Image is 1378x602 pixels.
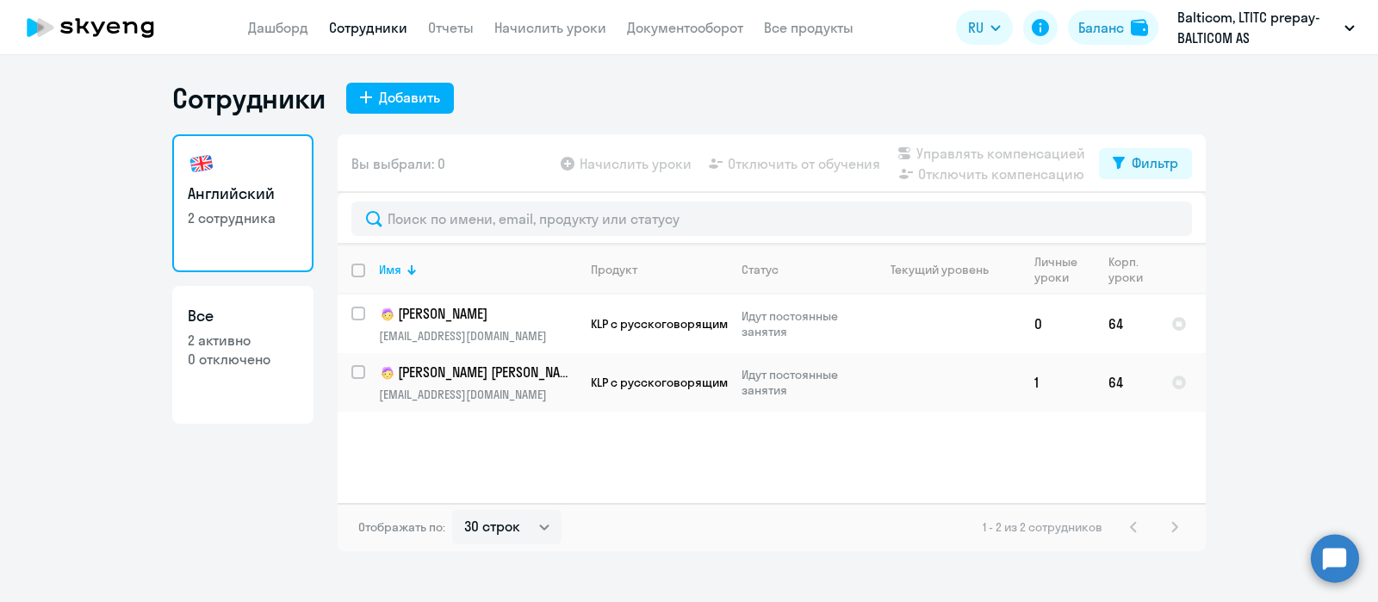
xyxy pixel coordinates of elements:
[1034,254,1078,285] div: Личные уроки
[1169,7,1363,48] button: Balticom, LTITC prepay-BALTICOM AS
[428,19,474,36] a: Отчеты
[248,19,308,36] a: Дашборд
[742,262,860,277] div: Статус
[358,519,445,535] span: Отображать по:
[379,262,401,277] div: Имя
[627,19,743,36] a: Документооборот
[742,367,860,398] p: Идут постоянные занятия
[742,308,860,339] p: Идут постоянные занятия
[379,387,576,402] p: [EMAIL_ADDRESS][DOMAIN_NAME]
[1078,17,1124,38] div: Баланс
[379,304,574,325] p: [PERSON_NAME]
[172,134,313,272] a: Английский2 сотрудника
[1095,295,1158,353] td: 64
[591,262,727,277] div: Продукт
[351,202,1192,236] input: Поиск по имени, email, продукту или статусу
[1108,254,1157,285] div: Корп. уроки
[188,150,215,177] img: english
[891,262,989,277] div: Текущий уровень
[956,10,1013,45] button: RU
[188,208,298,227] p: 2 сотрудника
[379,364,396,382] img: child
[351,153,445,174] span: Вы выбрали: 0
[379,363,576,383] a: child[PERSON_NAME] [PERSON_NAME]
[188,350,298,369] p: 0 отключено
[379,328,576,344] p: [EMAIL_ADDRESS][DOMAIN_NAME]
[1108,254,1143,285] div: Корп. уроки
[494,19,606,36] a: Начислить уроки
[1021,353,1095,412] td: 1
[591,316,828,332] span: KLP с русскоговорящим преподавателем
[346,83,454,114] button: Добавить
[591,375,828,390] span: KLP с русскоговорящим преподавателем
[379,306,396,323] img: child
[1131,19,1148,36] img: balance
[1099,148,1192,179] button: Фильтр
[1095,353,1158,412] td: 64
[188,331,298,350] p: 2 активно
[764,19,853,36] a: Все продукты
[379,87,440,108] div: Добавить
[329,19,407,36] a: Сотрудники
[379,363,574,383] p: [PERSON_NAME] [PERSON_NAME]
[591,262,637,277] div: Продукт
[983,519,1102,535] span: 1 - 2 из 2 сотрудников
[379,304,576,325] a: child[PERSON_NAME]
[1021,295,1095,353] td: 0
[1177,7,1338,48] p: Balticom, LTITC prepay-BALTICOM AS
[188,183,298,205] h3: Английский
[874,262,1020,277] div: Текущий уровень
[1034,254,1094,285] div: Личные уроки
[172,286,313,424] a: Все2 активно0 отключено
[188,305,298,327] h3: Все
[1068,10,1158,45] button: Балансbalance
[742,262,779,277] div: Статус
[968,17,984,38] span: RU
[1132,152,1178,173] div: Фильтр
[172,81,326,115] h1: Сотрудники
[379,262,576,277] div: Имя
